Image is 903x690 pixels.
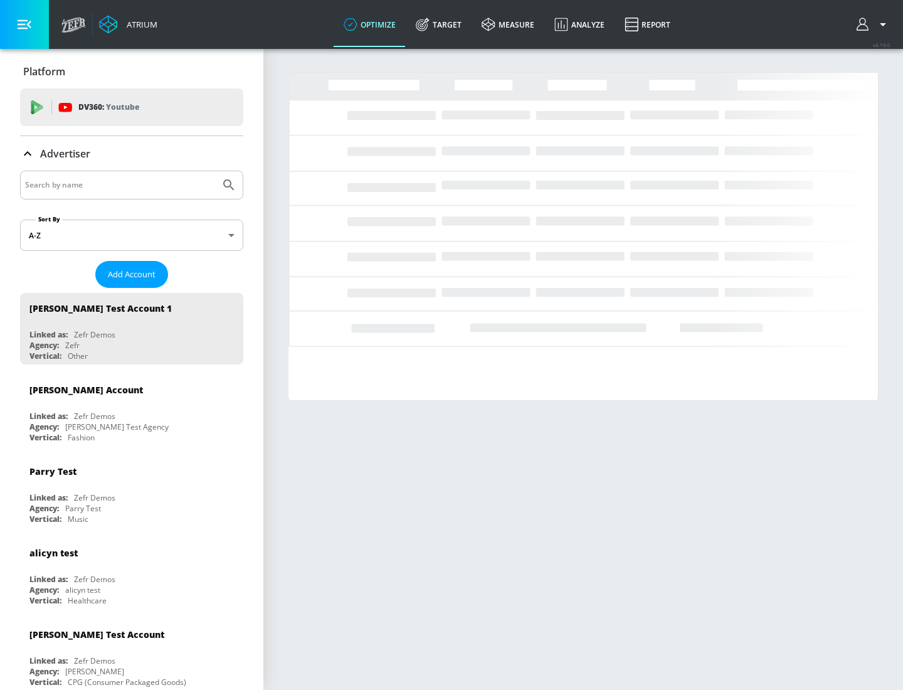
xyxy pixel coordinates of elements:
div: Zefr Demos [74,411,115,422]
a: Report [615,2,680,47]
div: Vertical: [29,351,61,361]
div: Zefr [65,340,80,351]
div: alicyn test [29,547,78,559]
div: Agency: [29,422,59,432]
div: [PERSON_NAME] AccountLinked as:Zefr DemosAgency:[PERSON_NAME] Test AgencyVertical:Fashion [20,374,243,446]
div: alicyn test [65,585,100,595]
button: Add Account [95,261,168,288]
div: [PERSON_NAME] [65,666,124,677]
div: Vertical: [29,432,61,443]
div: Other [68,351,88,361]
div: Parry Test [29,465,77,477]
div: Agency: [29,503,59,514]
div: Zefr Demos [74,492,115,503]
div: Linked as: [29,492,68,503]
div: [PERSON_NAME] Test Account 1Linked as:Zefr DemosAgency:ZefrVertical:Other [20,293,243,364]
p: Advertiser [40,147,90,161]
p: DV360: [78,100,139,114]
div: Linked as: [29,655,68,666]
div: Parry TestLinked as:Zefr DemosAgency:Parry TestVertical:Music [20,456,243,528]
div: Zefr Demos [74,655,115,666]
div: Linked as: [29,329,68,340]
span: Add Account [108,267,156,282]
p: Youtube [106,100,139,114]
div: Vertical: [29,514,61,524]
p: Platform [23,65,65,78]
div: CPG (Consumer Packaged Goods) [68,677,186,687]
div: [PERSON_NAME] Test Account 1 [29,302,172,314]
div: [PERSON_NAME] Test Account [29,629,164,640]
div: alicyn testLinked as:Zefr DemosAgency:alicyn testVertical:Healthcare [20,538,243,609]
div: Linked as: [29,574,68,585]
div: Platform [20,54,243,89]
a: Target [406,2,472,47]
div: Zefr Demos [74,329,115,340]
div: Agency: [29,585,59,595]
div: Fashion [68,432,95,443]
div: Linked as: [29,411,68,422]
a: measure [472,2,544,47]
div: Advertiser [20,136,243,171]
a: Analyze [544,2,615,47]
div: Agency: [29,666,59,677]
div: Zefr Demos [74,574,115,585]
div: Music [68,514,88,524]
a: Atrium [99,15,157,34]
div: A-Z [20,220,243,251]
div: DV360: Youtube [20,88,243,126]
div: [PERSON_NAME] Account [29,384,143,396]
div: Atrium [122,19,157,30]
div: Vertical: [29,677,61,687]
div: Vertical: [29,595,61,606]
div: Agency: [29,340,59,351]
a: optimize [334,2,406,47]
input: Search by name [25,177,215,193]
span: v 4.19.0 [873,41,890,48]
label: Sort By [36,215,63,223]
div: Parry Test [65,503,101,514]
div: [PERSON_NAME] Test Agency [65,422,169,432]
div: Healthcare [68,595,107,606]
